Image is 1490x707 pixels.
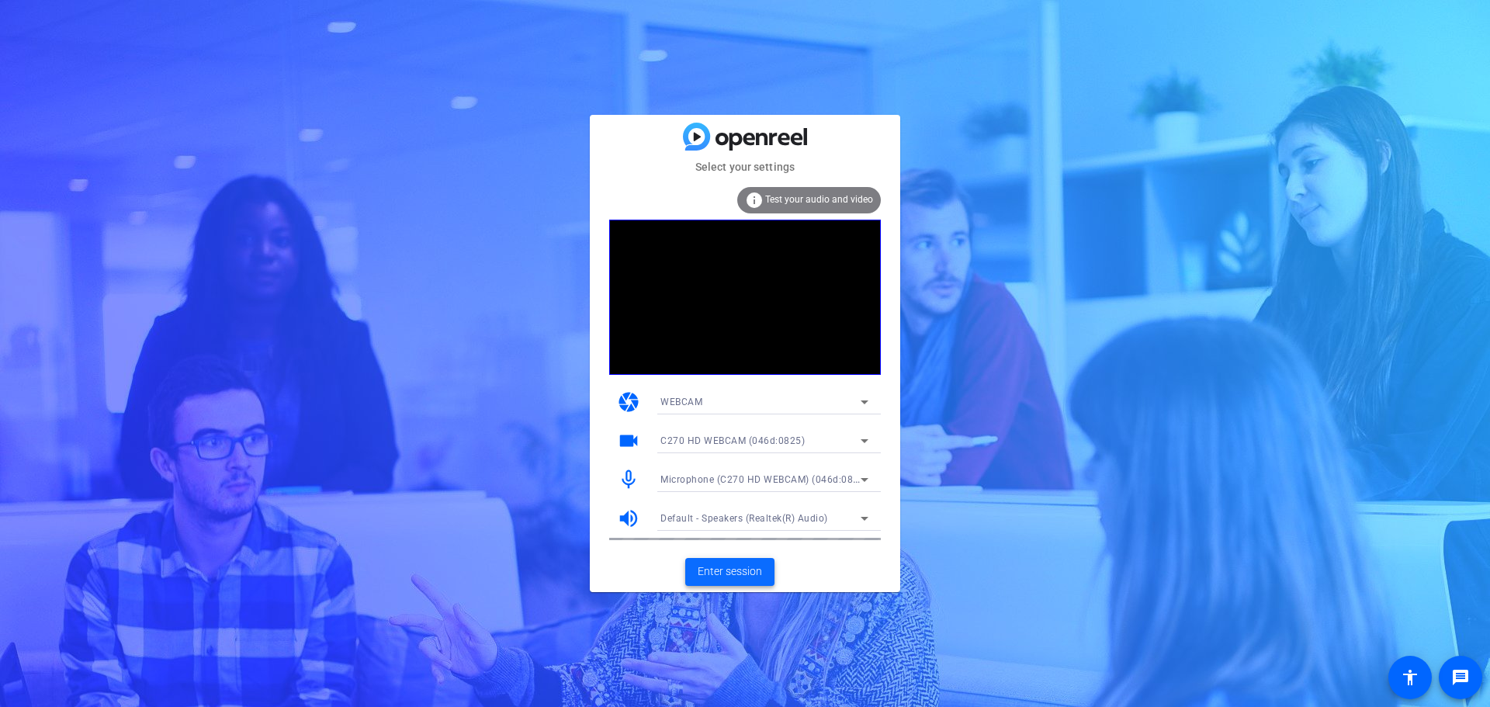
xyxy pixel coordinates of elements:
span: Default - Speakers (Realtek(R) Audio) [660,513,828,524]
mat-icon: mic_none [617,468,640,491]
button: Enter session [685,558,774,586]
img: blue-gradient.svg [683,123,807,150]
span: WEBCAM [660,397,702,407]
span: Enter session [698,563,762,580]
mat-icon: accessibility [1401,668,1419,687]
mat-icon: volume_up [617,507,640,530]
span: Test your audio and video [765,194,873,205]
span: Microphone (C270 HD WEBCAM) (046d:0825) [660,473,868,485]
mat-icon: info [745,191,764,210]
mat-icon: videocam [617,429,640,452]
mat-card-subtitle: Select your settings [590,158,900,175]
span: C270 HD WEBCAM (046d:0825) [660,435,805,446]
mat-icon: message [1451,668,1470,687]
mat-icon: camera [617,390,640,414]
